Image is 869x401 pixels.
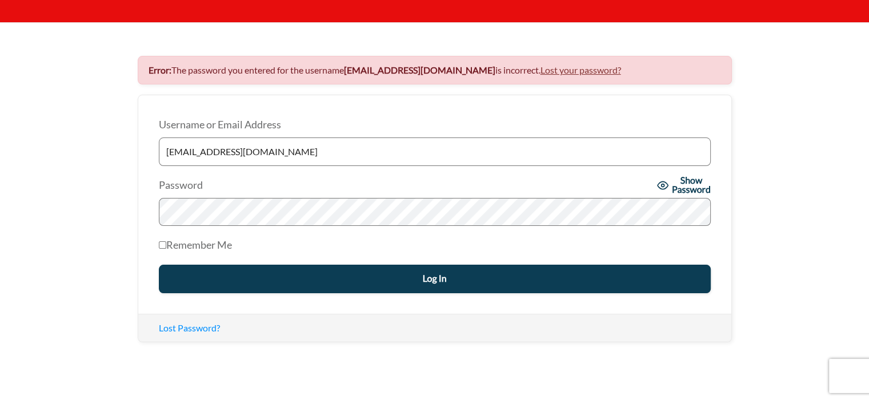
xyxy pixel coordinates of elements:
a: Lost your password? [540,64,621,75]
label: Password [159,176,654,195]
span: Show Password [672,176,711,195]
button: Show Password [657,176,711,195]
strong: Error: [149,64,171,75]
a: Lost Password? [159,322,220,333]
input: Remember Me [159,241,166,249]
input: Log In [159,265,711,293]
label: Username or Email Address [159,116,711,134]
strong: [EMAIL_ADDRESS][DOMAIN_NAME] [344,64,495,75]
label: Remember Me [159,236,232,254]
div: The password you entered for the username is incorrect. [138,56,732,84]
